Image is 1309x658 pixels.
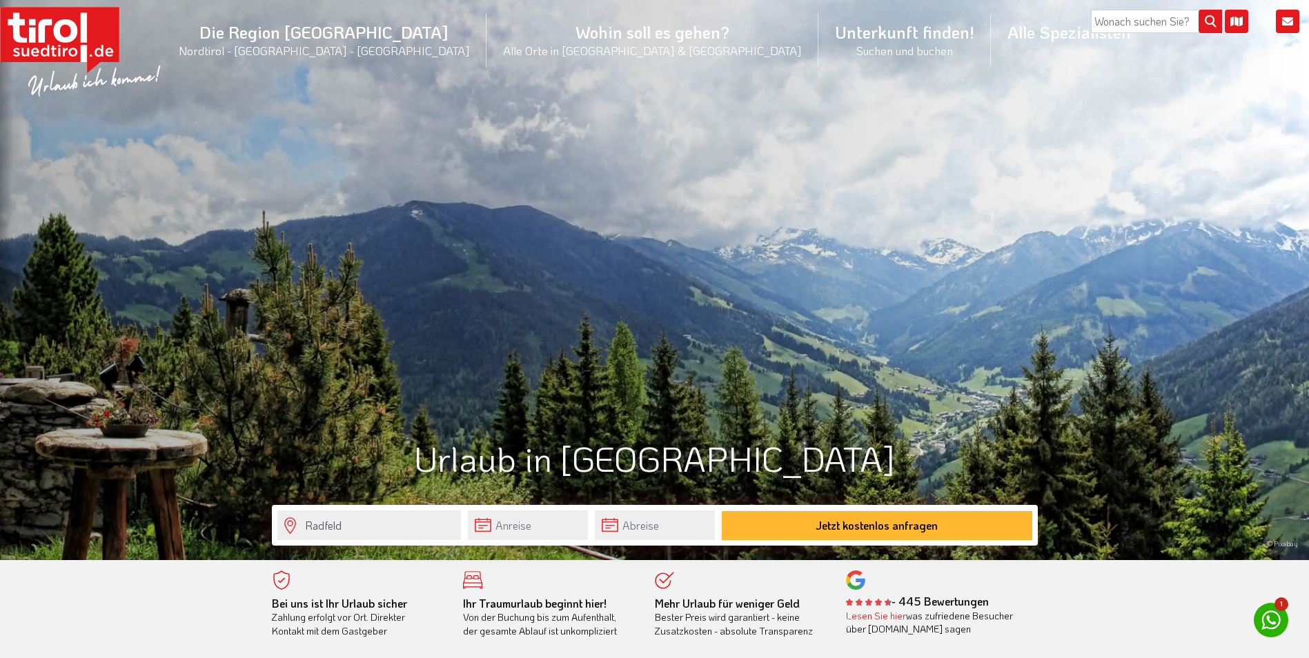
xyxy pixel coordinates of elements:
[846,609,1017,636] div: was zufriedene Besucher über [DOMAIN_NAME] sagen
[277,510,461,540] input: Wo soll's hingehen?
[272,596,407,610] b: Bei uns ist Ihr Urlaub sicher
[818,6,991,73] a: Unterkunft finden!Suchen und buchen
[1225,10,1248,33] i: Karte öffnen
[162,6,486,73] a: Die Region [GEOGRAPHIC_DATA]Nordtirol - [GEOGRAPHIC_DATA] - [GEOGRAPHIC_DATA]
[835,43,974,58] small: Suchen und buchen
[655,596,800,610] b: Mehr Urlaub für weniger Geld
[655,597,826,638] div: Bester Preis wird garantiert - keine Zusatzkosten - absolute Transparenz
[503,43,802,58] small: Alle Orte in [GEOGRAPHIC_DATA] & [GEOGRAPHIC_DATA]
[1274,597,1288,611] span: 1
[846,609,906,622] a: Lesen Sie hier
[468,510,588,540] input: Anreise
[1091,10,1222,33] input: Wonach suchen Sie?
[991,6,1148,58] a: Alle Spezialisten
[486,6,818,73] a: Wohin soll es gehen?Alle Orte in [GEOGRAPHIC_DATA] & [GEOGRAPHIC_DATA]
[1276,10,1299,33] i: Kontakt
[272,439,1038,477] h1: Urlaub in [GEOGRAPHIC_DATA]
[272,597,443,638] div: Zahlung erfolgt vor Ort. Direkter Kontakt mit dem Gastgeber
[722,511,1032,540] button: Jetzt kostenlos anfragen
[463,597,634,638] div: Von der Buchung bis zum Aufenthalt, der gesamte Ablauf ist unkompliziert
[179,43,470,58] small: Nordtirol - [GEOGRAPHIC_DATA] - [GEOGRAPHIC_DATA]
[1254,603,1288,637] a: 1
[595,510,715,540] input: Abreise
[463,596,607,610] b: Ihr Traumurlaub beginnt hier!
[846,594,989,608] b: - 445 Bewertungen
